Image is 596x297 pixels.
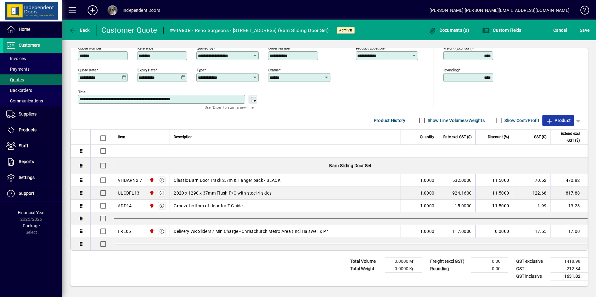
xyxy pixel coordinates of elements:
span: Communications [6,98,43,103]
a: Quotes [3,74,62,85]
span: Invoices [6,56,26,61]
div: VHBARN2.7 [118,177,142,183]
span: Christchurch [148,202,155,209]
button: Add [83,5,103,16]
div: ULCDFL13 [118,190,139,196]
span: Rate excl GST ($) [443,134,472,140]
span: Product [546,115,571,125]
div: [PERSON_NAME] [PERSON_NAME][EMAIL_ADDRESS][DOMAIN_NAME] [430,5,570,15]
span: Product History [374,115,406,125]
mat-label: Status [268,68,279,72]
td: GST inclusive [513,272,550,280]
span: Home [19,27,30,32]
div: #91980B - Reno Surgeons - [STREET_ADDRESS] (Barn Sliding Door Set) [170,26,329,35]
span: Customers [19,43,40,48]
span: 2020 x 1290 x 37mm Flush P/C with steel 4 sides [174,190,272,196]
a: Settings [3,170,62,186]
button: Custom Fields [481,25,523,36]
span: Suppliers [19,111,36,116]
div: 532.0000 [442,177,472,183]
div: Independent Doors [123,5,160,15]
span: ave [580,25,589,35]
span: Item [118,134,125,140]
span: Christchurch [148,177,155,184]
a: Home [3,22,62,37]
td: Total Volume [347,257,385,265]
label: Show Line Volumes/Weights [426,117,485,124]
span: Discount (%) [488,134,509,140]
td: 17.55 [513,225,550,238]
button: Product History [371,115,408,126]
span: Extend excl GST ($) [554,130,580,144]
td: 11.5000 [475,200,513,212]
button: Back [67,25,91,36]
a: Knowledge Base [576,1,588,21]
span: Quantity [420,134,434,140]
span: Christchurch [148,190,155,196]
td: 13.28 [550,200,588,212]
mat-label: Order number [268,46,291,50]
span: Active [339,28,352,32]
td: 212.84 [550,265,588,272]
app-page-header-button: Back [62,25,97,36]
span: 1.0000 [420,190,435,196]
td: Rounding [427,265,471,272]
a: Suppliers [3,106,62,122]
span: Custom Fields [482,28,521,33]
span: Delivery WR Sliders / Min Charge - Christchurch Metro Area (Incl Halswell & Pr [174,228,328,234]
mat-label: Product location [356,46,384,50]
a: Support [3,186,62,201]
td: 1418.98 [550,257,588,265]
div: ADD14 [118,203,132,209]
td: 0.00 [471,257,508,265]
div: FRE06 [118,228,131,234]
span: 1.0000 [420,228,435,234]
button: Documents (0) [427,25,471,36]
button: Profile [103,5,123,16]
td: 0.0000 Kg [385,265,422,272]
td: 11.5000 [475,174,513,187]
span: Financial Year [18,210,45,215]
button: Cancel [552,25,569,36]
span: Classic Barn Door Track 2.7m & Hanger pack - BLACK [174,177,281,183]
mat-label: Quote date [78,68,96,72]
span: Backorders [6,88,32,93]
a: Products [3,122,62,138]
td: 117.00 [550,225,588,238]
a: Reports [3,154,62,170]
mat-label: Title [78,89,85,94]
td: Total Weight [347,265,385,272]
label: Show Cost/Profit [503,117,539,124]
span: Products [19,127,36,132]
td: 817.88 [550,187,588,200]
mat-label: Quoted by [197,46,213,50]
div: Customer Quote [101,25,157,35]
div: Barn Sliding Door Set: [114,158,588,174]
td: 11.5000 [475,187,513,200]
span: Support [19,191,34,196]
td: 70.62 [513,174,550,187]
td: 0.0000 [475,225,513,238]
a: Payments [3,64,62,74]
mat-label: Reference [137,46,153,50]
td: 122.68 [513,187,550,200]
span: Payments [6,67,30,72]
div: 15.0000 [442,203,472,209]
td: 0.0000 M³ [385,257,422,265]
span: S [580,28,582,33]
span: Back [69,28,90,33]
td: 1.99 [513,200,550,212]
span: 1.0000 [420,177,435,183]
span: 1.0000 [420,203,435,209]
td: 470.82 [550,174,588,187]
span: Settings [19,175,35,180]
td: GST exclusive [513,257,550,265]
a: Backorders [3,85,62,96]
a: Communications [3,96,62,106]
div: 924.1600 [442,190,472,196]
mat-label: Rounding [444,68,459,72]
span: Cancel [553,25,567,35]
td: 1631.82 [550,272,588,280]
div: 117.0000 [442,228,472,234]
span: Documents (0) [429,28,469,33]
